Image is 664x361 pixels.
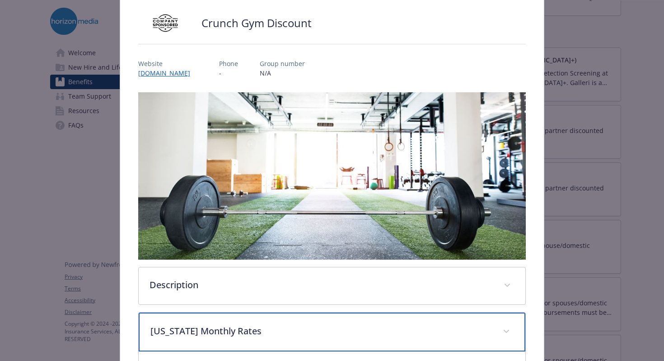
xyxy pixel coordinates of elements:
div: [US_STATE] Monthly Rates [139,313,526,351]
p: Group number [260,59,305,68]
h2: Crunch Gym Discount [201,15,312,31]
img: banner [138,92,526,260]
p: Website [138,59,197,68]
a: [DOMAIN_NAME] [138,69,197,77]
p: - [219,68,238,78]
img: Company Sponsored [138,9,192,37]
div: Description [139,267,526,304]
p: Phone [219,59,238,68]
p: [US_STATE] Monthly Rates [150,324,492,338]
p: N/A [260,68,305,78]
p: Description [150,278,493,292]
